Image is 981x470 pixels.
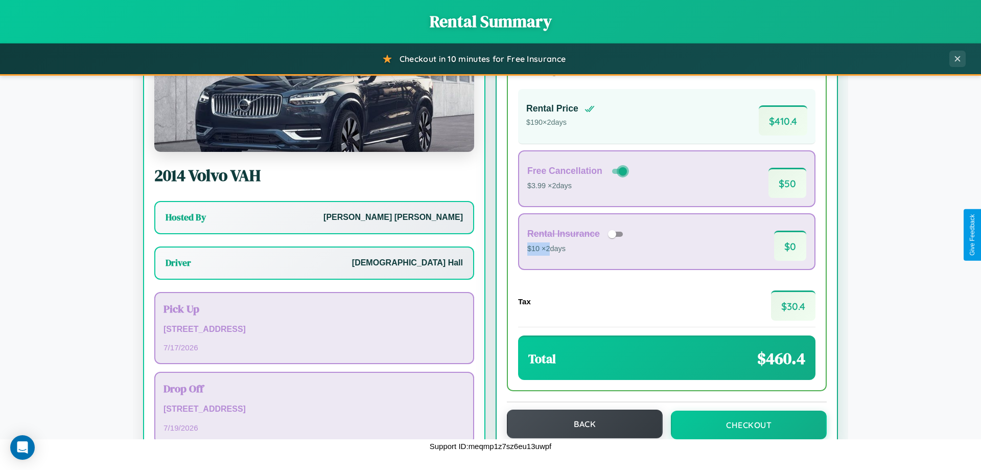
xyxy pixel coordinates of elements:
[10,435,35,460] div: Open Intercom Messenger
[163,381,465,396] h3: Drop Off
[527,166,602,176] h4: Free Cancellation
[768,168,806,198] span: $ 50
[430,439,551,453] p: Support ID: meqmp1z7sz6eu13uwpf
[154,50,474,152] img: Volvo VAH
[528,350,556,367] h3: Total
[163,301,465,316] h3: Pick Up
[759,105,807,136] span: $ 410.4
[518,297,531,306] h4: Tax
[163,402,465,417] p: [STREET_ADDRESS]
[526,116,595,129] p: $ 190 × 2 days
[671,411,827,439] button: Checkout
[526,103,578,114] h4: Rental Price
[154,164,474,187] h2: 2014 Volvo VAH
[757,347,805,370] span: $ 460.4
[507,410,663,438] button: Back
[527,180,629,193] p: $3.99 × 2 days
[527,242,626,256] p: $10 × 2 days
[774,231,806,261] span: $ 0
[166,257,191,269] h3: Driver
[10,10,971,33] h1: Rental Summary
[166,211,206,223] h3: Hosted By
[969,214,976,256] div: Give Feedback
[527,229,600,239] h4: Rental Insurance
[323,210,463,225] p: [PERSON_NAME] [PERSON_NAME]
[163,322,465,337] p: [STREET_ADDRESS]
[771,290,815,321] span: $ 30.4
[352,256,463,271] p: [DEMOGRAPHIC_DATA] Hall
[163,341,465,354] p: 7 / 17 / 2026
[163,421,465,435] p: 7 / 19 / 2026
[400,54,566,64] span: Checkout in 10 minutes for Free Insurance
